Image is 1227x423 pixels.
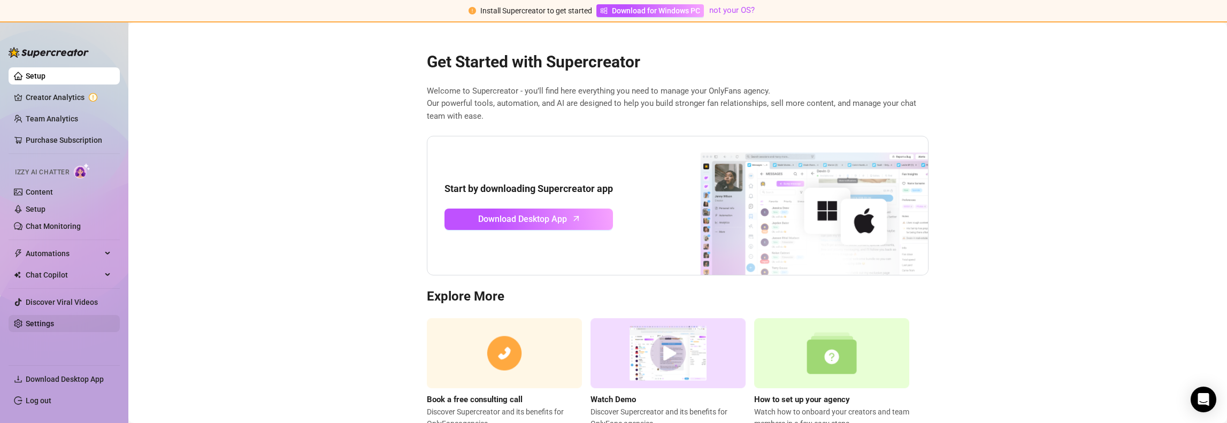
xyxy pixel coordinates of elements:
strong: How to set up your agency [754,395,850,404]
a: Setup [26,72,45,80]
h2: Get Started with Supercreator [427,52,929,72]
a: not your OS? [709,5,755,15]
a: Purchase Subscription [26,132,111,149]
img: download app [661,136,928,275]
a: Creator Analytics exclamation-circle [26,89,111,106]
span: download [14,375,22,383]
a: Log out [26,396,51,405]
a: Chat Monitoring [26,222,81,230]
strong: Watch Demo [591,395,636,404]
span: windows [600,7,608,14]
strong: Book a free consulting call [427,395,523,404]
span: arrow-up [570,212,582,225]
img: AI Chatter [74,163,90,179]
a: Team Analytics [26,114,78,123]
a: Download Desktop Apparrow-up [444,209,613,230]
span: Welcome to Supercreator - you’ll find here everything you need to manage your OnlyFans agency. Ou... [427,85,929,123]
a: Setup [26,205,45,213]
span: exclamation-circle [469,7,476,14]
strong: Start by downloading Supercreator app [444,183,613,194]
img: logo-BBDzfeDw.svg [9,47,89,58]
img: supercreator demo [591,318,746,388]
img: Chat Copilot [14,271,21,279]
span: Download for Windows PC [612,5,700,17]
a: Download for Windows PC [596,4,704,17]
span: Izzy AI Chatter [15,167,70,178]
span: Download Desktop App [478,212,567,226]
h3: Explore More [427,288,929,305]
span: Download Desktop App [26,375,104,383]
a: Settings [26,319,54,328]
div: Open Intercom Messenger [1191,387,1216,412]
span: thunderbolt [14,249,22,258]
img: consulting call [427,318,582,388]
img: setup agency guide [754,318,909,388]
a: Content [26,188,53,196]
span: Chat Copilot [26,266,102,283]
a: Discover Viral Videos [26,298,98,306]
span: Automations [26,245,102,262]
span: Install Supercreator to get started [480,6,592,15]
